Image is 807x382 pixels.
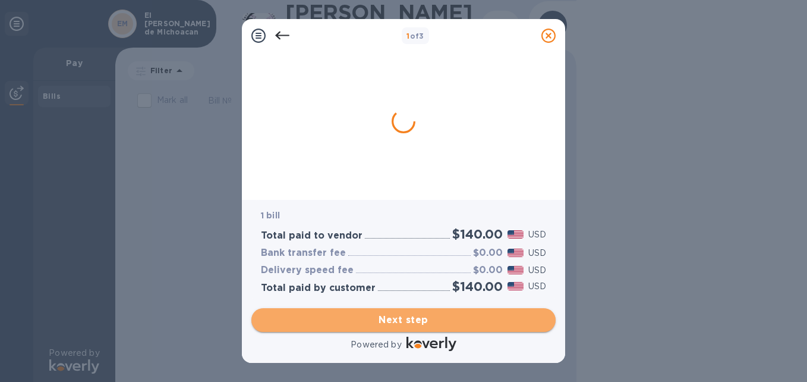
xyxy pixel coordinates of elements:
p: USD [528,280,546,293]
img: USD [507,249,524,257]
img: USD [507,282,524,290]
p: USD [528,264,546,277]
button: Next step [251,308,556,332]
span: Next step [261,313,546,327]
p: Powered by [351,339,401,351]
h3: Delivery speed fee [261,265,354,276]
p: USD [528,247,546,259]
h2: $140.00 [452,279,503,294]
h3: Total paid by customer [261,283,376,294]
b: 1 bill [261,211,280,220]
b: of 3 [406,32,424,40]
img: USD [507,266,524,274]
img: USD [507,230,524,239]
h3: $0.00 [473,248,503,259]
h3: Bank transfer fee [261,248,346,259]
h2: $140.00 [452,227,503,242]
h3: $0.00 [473,265,503,276]
h3: Total paid to vendor [261,230,362,242]
img: Logo [406,337,456,351]
p: USD [528,228,546,241]
span: 1 [406,32,409,40]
